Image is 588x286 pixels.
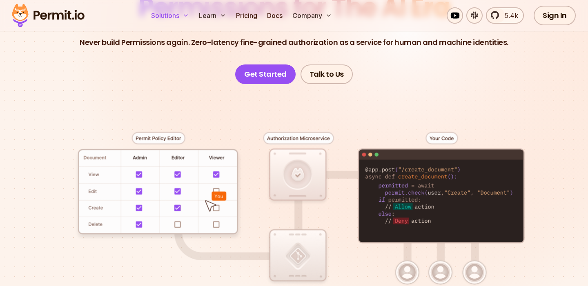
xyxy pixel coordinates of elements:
button: Learn [196,7,229,24]
button: Solutions [148,7,192,24]
a: Talk to Us [301,64,353,84]
p: Never build Permissions again. Zero-latency fine-grained authorization as a service for human and... [80,37,508,48]
img: Permit logo [8,2,88,29]
a: Sign In [534,6,576,25]
a: Get Started [235,64,296,84]
a: Pricing [233,7,261,24]
span: 5.4k [500,11,518,20]
a: 5.4k [486,7,524,24]
a: Docs [264,7,286,24]
button: Company [289,7,335,24]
